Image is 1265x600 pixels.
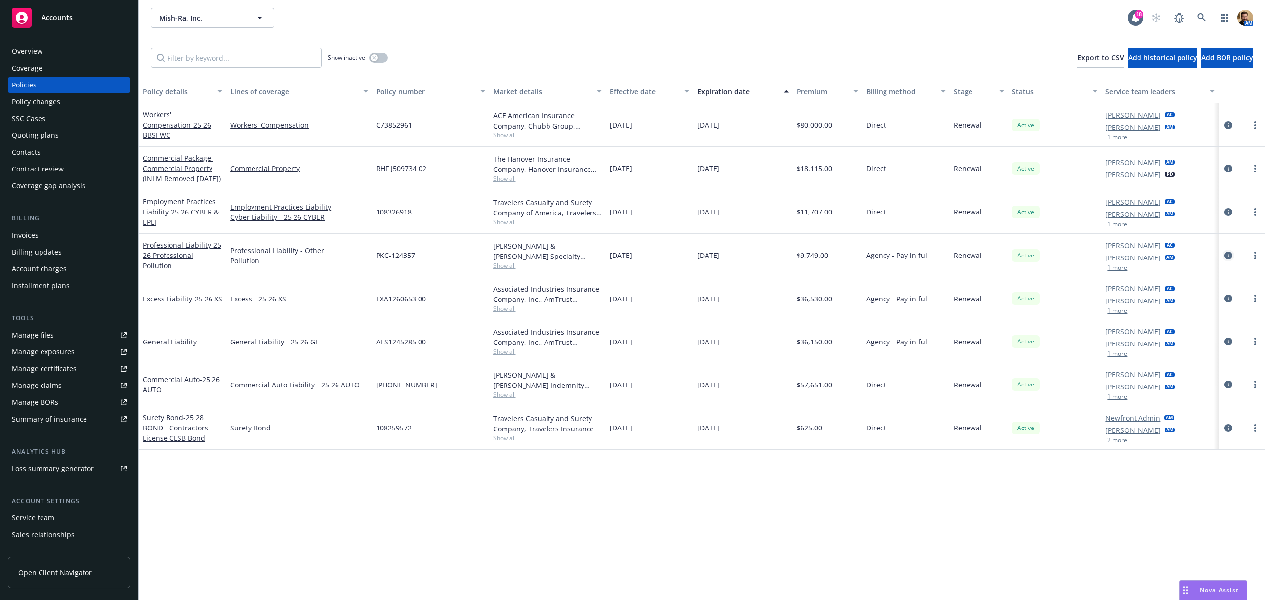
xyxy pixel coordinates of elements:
[610,423,632,433] span: [DATE]
[143,110,211,140] a: Workers' Compensation
[954,250,982,260] span: Renewal
[1179,580,1247,600] button: Nova Assist
[954,120,982,130] span: Renewal
[1223,119,1234,131] a: circleInformation
[12,378,62,393] div: Manage claims
[12,544,69,559] div: Related accounts
[493,347,602,356] span: Show all
[230,202,368,212] a: Employment Practices Liability
[8,344,130,360] a: Manage exposures
[1201,48,1253,68] button: Add BOR policy
[8,527,130,543] a: Sales relationships
[493,197,602,218] div: Travelers Casualty and Surety Company of America, Travelers Insurance
[1249,119,1261,131] a: more
[1237,10,1253,26] img: photo
[143,375,220,394] a: Commercial Auto
[866,120,886,130] span: Direct
[376,294,426,304] span: EXA1260653 00
[1249,163,1261,174] a: more
[230,212,368,222] a: Cyber Liability - 25 26 CYBER
[1105,122,1161,132] a: [PERSON_NAME]
[143,240,221,270] span: - 25 26 Professional Pollution
[8,4,130,32] a: Accounts
[1223,336,1234,347] a: circleInformation
[8,361,130,377] a: Manage certificates
[12,161,64,177] div: Contract review
[797,250,828,260] span: $9,749.00
[954,163,982,173] span: Renewal
[610,250,632,260] span: [DATE]
[493,241,602,261] div: [PERSON_NAME] & [PERSON_NAME] Specialty Insurance Company, [PERSON_NAME] & [PERSON_NAME] ([GEOGRA...
[376,380,437,390] span: [PHONE_NUMBER]
[1107,308,1127,314] button: 1 more
[493,413,602,434] div: Travelers Casualty and Surety Company, Travelers Insurance
[1105,296,1161,306] a: [PERSON_NAME]
[18,567,92,578] span: Open Client Navigator
[12,128,59,143] div: Quoting plans
[12,461,94,476] div: Loss summary generator
[12,43,42,59] div: Overview
[143,86,211,97] div: Policy details
[1135,8,1143,17] div: 18
[797,207,832,217] span: $11,707.00
[230,380,368,390] a: Commercial Auto Liability - 25 26 AUTO
[376,423,412,433] span: 108259572
[8,510,130,526] a: Service team
[8,77,130,93] a: Policies
[230,294,368,304] a: Excess - 25 26 XS
[230,423,368,433] a: Surety Bond
[610,337,632,347] span: [DATE]
[797,294,832,304] span: $36,530.00
[1008,80,1101,103] button: Status
[1012,86,1087,97] div: Status
[1016,164,1036,173] span: Active
[1249,250,1261,261] a: more
[8,544,130,559] a: Related accounts
[1016,121,1036,129] span: Active
[697,207,719,217] span: [DATE]
[151,8,274,28] button: Mish-Ra, Inc.
[493,284,602,304] div: Associated Industries Insurance Company, Inc., AmTrust Financial Services, Amwins
[1223,422,1234,434] a: circleInformation
[8,278,130,294] a: Installment plans
[1016,380,1036,389] span: Active
[697,120,719,130] span: [DATE]
[376,120,412,130] span: C73852961
[1107,265,1127,271] button: 1 more
[1223,250,1234,261] a: circleInformation
[697,86,778,97] div: Expiration date
[143,153,221,183] a: Commercial Package
[12,327,54,343] div: Manage files
[866,207,886,217] span: Direct
[1077,48,1124,68] button: Export to CSV
[1107,394,1127,400] button: 1 more
[8,60,130,76] a: Coverage
[697,423,719,433] span: [DATE]
[376,337,426,347] span: AES1245285 00
[8,496,130,506] div: Account settings
[1016,251,1036,260] span: Active
[493,434,602,442] span: Show all
[797,380,832,390] span: $57,651.00
[143,207,219,227] span: - 25 26 CYBER & EPLI
[697,294,719,304] span: [DATE]
[12,527,75,543] div: Sales relationships
[866,163,886,173] span: Direct
[866,423,886,433] span: Direct
[12,244,62,260] div: Billing updates
[143,413,208,443] a: Surety Bond
[42,14,73,22] span: Accounts
[1105,382,1161,392] a: [PERSON_NAME]
[8,161,130,177] a: Contract review
[230,163,368,173] a: Commercial Property
[1105,197,1161,207] a: [PERSON_NAME]
[12,144,41,160] div: Contacts
[1192,8,1212,28] a: Search
[1105,425,1161,435] a: [PERSON_NAME]
[1016,337,1036,346] span: Active
[12,77,37,93] div: Policies
[376,207,412,217] span: 108326918
[8,111,130,127] a: SSC Cases
[8,144,130,160] a: Contacts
